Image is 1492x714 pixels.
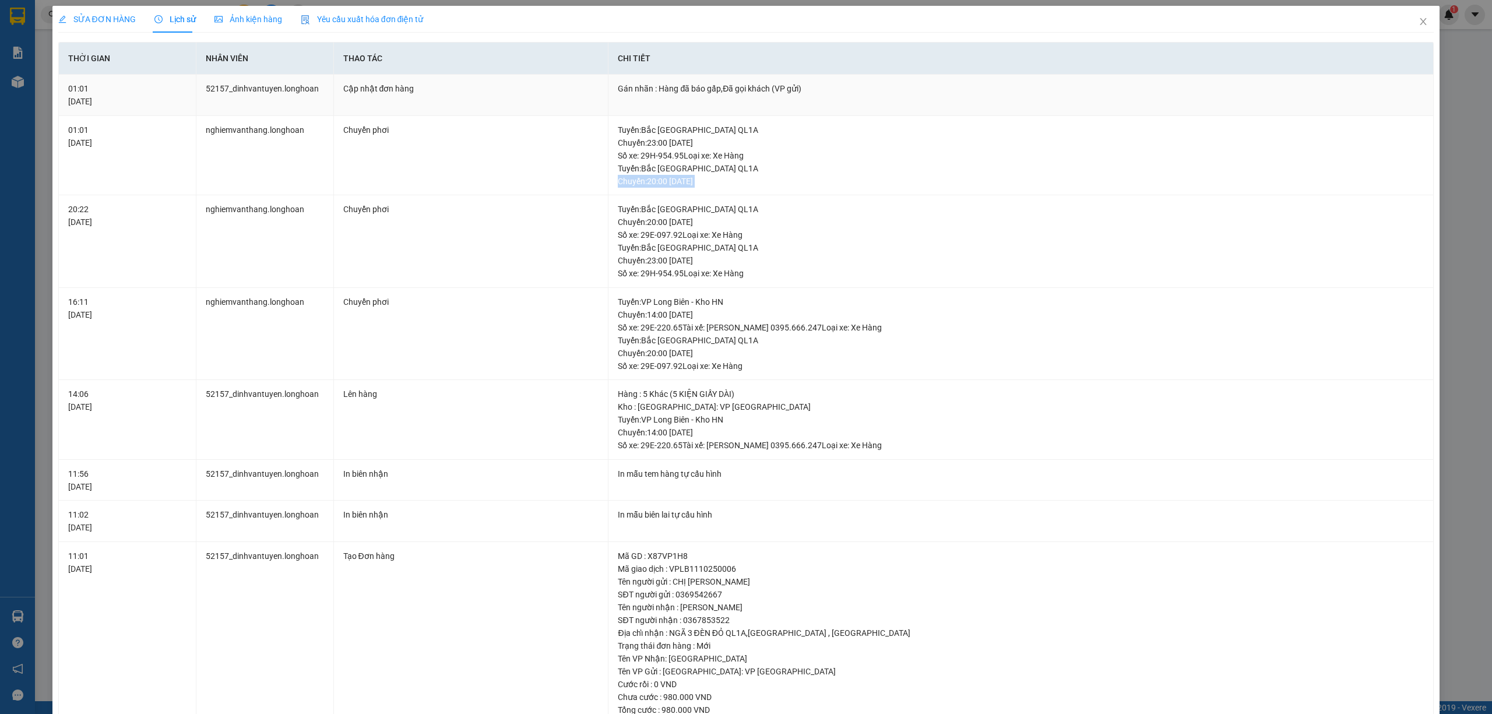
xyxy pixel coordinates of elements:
[78,5,231,21] strong: PHIẾU DÁN LÊN HÀNG
[608,43,1434,75] th: Chi tiết
[196,116,334,196] td: nghiemvanthang.longhoan
[73,23,235,36] span: Ngày in phiếu: 15:24 ngày
[343,124,599,136] div: Chuyển phơi
[618,388,1424,400] div: Hàng : 5 Khác (5 KIỆN GIẤY DÀI)
[618,575,1424,588] div: Tên người gửi : CHỊ [PERSON_NAME]
[196,380,334,460] td: 52157_dinhvantuyen.longhoan
[68,550,186,575] div: 11:01 [DATE]
[343,388,599,400] div: Lên hàng
[101,40,214,61] span: CÔNG TY TNHH CHUYỂN PHÁT NHANH BẢO AN
[301,15,424,24] span: Yêu cầu xuất hóa đơn điện tử
[343,508,599,521] div: In biên nhận
[334,43,609,75] th: Thao tác
[1407,6,1440,38] button: Close
[196,75,334,116] td: 52157_dinhvantuyen.longhoan
[343,467,599,480] div: In biên nhận
[68,296,186,321] div: 16:11 [DATE]
[618,588,1424,601] div: SĐT người gửi : 0369542667
[196,501,334,542] td: 52157_dinhvantuyen.longhoan
[618,691,1424,704] div: Chưa cước : 980.000 VND
[5,71,177,86] span: Mã đơn: VPLB1210250007
[618,203,1424,241] div: Tuyến : Bắc [GEOGRAPHIC_DATA] QL1A Chuyến: 20:00 [DATE] Số xe: 29E-097.92 Loại xe: Xe Hàng
[618,241,1424,280] div: Tuyến : Bắc [GEOGRAPHIC_DATA] QL1A Chuyến: 23:00 [DATE] Số xe: 29H-954.95 Loại xe: Xe Hàng
[618,639,1424,652] div: Trạng thái đơn hàng : Mới
[618,614,1424,627] div: SĐT người nhận : 0367853522
[618,413,1424,452] div: Tuyến : VP Long Biên - Kho HN Chuyến: 14:00 [DATE] Số xe: 29E-220.65 Tài xế: [PERSON_NAME] 0395.6...
[68,124,186,149] div: 01:01 [DATE]
[618,508,1424,521] div: In mẫu biên lai tự cấu hình
[214,15,282,24] span: Ảnh kiện hàng
[58,15,66,23] span: edit
[58,15,136,24] span: SỬA ĐƠN HÀNG
[343,82,599,95] div: Cập nhật đơn hàng
[68,82,186,108] div: 01:01 [DATE]
[5,40,89,60] span: [PHONE_NUMBER]
[618,334,1424,372] div: Tuyến : Bắc [GEOGRAPHIC_DATA] QL1A Chuyến: 20:00 [DATE] Số xe: 29E-097.92 Loại xe: Xe Hàng
[618,627,1424,639] div: Địa chỉ nhận : NGÃ 3 ĐÈN ĐỎ QL1A,[GEOGRAPHIC_DATA] , [GEOGRAPHIC_DATA]
[301,15,310,24] img: icon
[154,15,196,24] span: Lịch sử
[618,550,1424,562] div: Mã GD : X87VP1H8
[618,82,1424,95] div: Gán nhãn : Hàng đã báo gấp,Đã gọi khách (VP gửi)
[214,15,223,23] span: picture
[32,40,62,50] strong: CSKH:
[618,296,1424,334] div: Tuyến : VP Long Biên - Kho HN Chuyến: 14:00 [DATE] Số xe: 29E-220.65 Tài xế: [PERSON_NAME] 0395.6...
[343,296,599,308] div: Chuyển phơi
[618,601,1424,614] div: Tên người nhận : [PERSON_NAME]
[618,467,1424,480] div: In mẫu tem hàng tự cấu hình
[196,43,334,75] th: Nhân viên
[618,652,1424,665] div: Tên VP Nhận: [GEOGRAPHIC_DATA]
[1419,17,1428,26] span: close
[68,467,186,493] div: 11:56 [DATE]
[196,288,334,381] td: nghiemvanthang.longhoan
[59,43,196,75] th: Thời gian
[618,562,1424,575] div: Mã giao dịch : VPLB1110250006
[68,388,186,413] div: 14:06 [DATE]
[618,678,1424,691] div: Cước rồi : 0 VND
[68,508,186,534] div: 11:02 [DATE]
[343,550,599,562] div: Tạo Đơn hàng
[618,124,1424,162] div: Tuyến : Bắc [GEOGRAPHIC_DATA] QL1A Chuyến: 23:00 [DATE] Số xe: 29H-954.95 Loại xe: Xe Hàng
[343,203,599,216] div: Chuyển phơi
[196,195,334,288] td: nghiemvanthang.longhoan
[618,400,1424,413] div: Kho : [GEOGRAPHIC_DATA]: VP [GEOGRAPHIC_DATA]
[68,203,186,228] div: 20:22 [DATE]
[154,15,163,23] span: clock-circle
[618,162,1424,188] div: Tuyến : Bắc [GEOGRAPHIC_DATA] QL1A Chuyến: 20:00 [DATE]
[618,665,1424,678] div: Tên VP Gửi : [GEOGRAPHIC_DATA]: VP [GEOGRAPHIC_DATA]
[196,460,334,501] td: 52157_dinhvantuyen.longhoan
